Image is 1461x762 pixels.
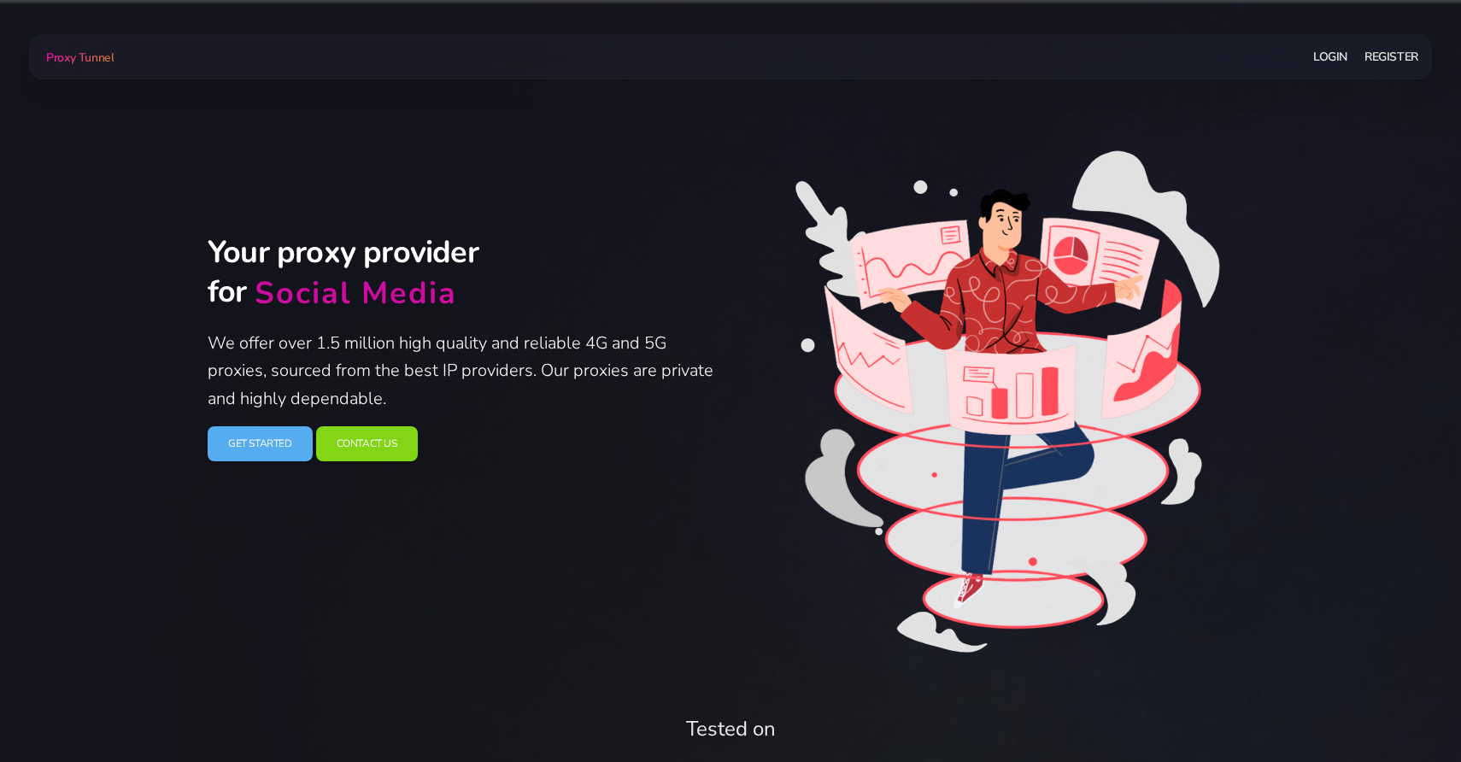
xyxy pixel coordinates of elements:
a: Register [1364,41,1418,73]
h2: Your proxy provider for [208,233,720,316]
div: Social Media [255,274,457,314]
iframe: Webchat Widget [1209,483,1440,741]
a: Login [1313,41,1347,73]
p: We offer over 1.5 million high quality and reliable 4G and 5G proxies, sourced from the best IP p... [208,330,720,413]
a: Proxy Tunnel [43,44,114,71]
a: Contact Us [316,426,418,461]
div: Tested on [218,713,1243,744]
span: Proxy Tunnel [46,50,114,66]
a: Get Started [208,426,313,461]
